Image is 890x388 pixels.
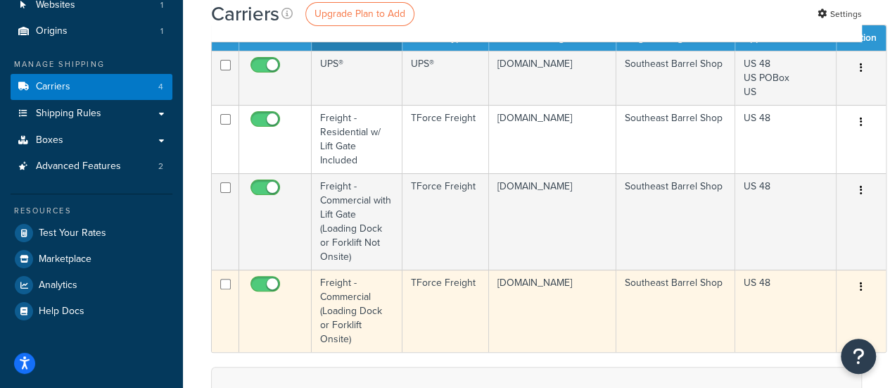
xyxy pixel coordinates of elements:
[314,6,405,21] span: Upgrade Plan to Add
[402,105,489,173] td: TForce Freight
[489,105,616,173] td: [DOMAIN_NAME]
[11,154,172,180] li: Advanced Features
[402,173,489,270] td: TForce Freight
[616,51,735,105] td: Southeast Barrel Shop
[312,51,402,105] td: UPS®
[36,25,68,37] span: Origins
[11,273,172,298] a: Analytics
[841,339,876,374] button: Open Resource Center
[11,246,172,272] a: Marketplace
[11,127,172,154] a: Boxes
[11,18,172,44] li: Origins
[489,51,616,105] td: [DOMAIN_NAME]
[158,161,163,173] span: 2
[11,74,172,100] a: Carriers 4
[616,270,735,352] td: Southeast Barrel Shop
[158,81,163,93] span: 4
[36,161,121,173] span: Advanced Features
[11,74,172,100] li: Carriers
[36,108,101,120] span: Shipping Rules
[735,173,837,270] td: US 48
[11,299,172,324] a: Help Docs
[735,51,837,105] td: US 48 US POBox US
[616,173,735,270] td: Southeast Barrel Shop
[312,105,402,173] td: Freight - Residential w/ Lift Gate Included
[36,81,70,93] span: Carriers
[11,58,172,70] div: Manage Shipping
[489,173,616,270] td: [DOMAIN_NAME]
[305,2,414,26] a: Upgrade Plan to Add
[39,254,91,265] span: Marketplace
[36,134,63,146] span: Boxes
[735,105,837,173] td: US 48
[39,280,77,292] span: Analytics
[312,270,402,352] td: Freight - Commercial (Loading Dock or Forklift Onsite)
[11,18,172,44] a: Origins 1
[39,227,106,239] span: Test Your Rates
[11,101,172,127] a: Shipping Rules
[160,25,163,37] span: 1
[616,105,735,173] td: Southeast Barrel Shop
[818,4,862,24] a: Settings
[312,173,402,270] td: Freight - Commercial with Lift Gate (Loading Dock or Forklift Not Onsite)
[39,306,84,318] span: Help Docs
[11,205,172,217] div: Resources
[11,154,172,180] a: Advanced Features 2
[489,270,616,352] td: [DOMAIN_NAME]
[402,270,489,352] td: TForce Freight
[11,220,172,246] a: Test Your Rates
[402,51,489,105] td: UPS®
[735,270,837,352] td: US 48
